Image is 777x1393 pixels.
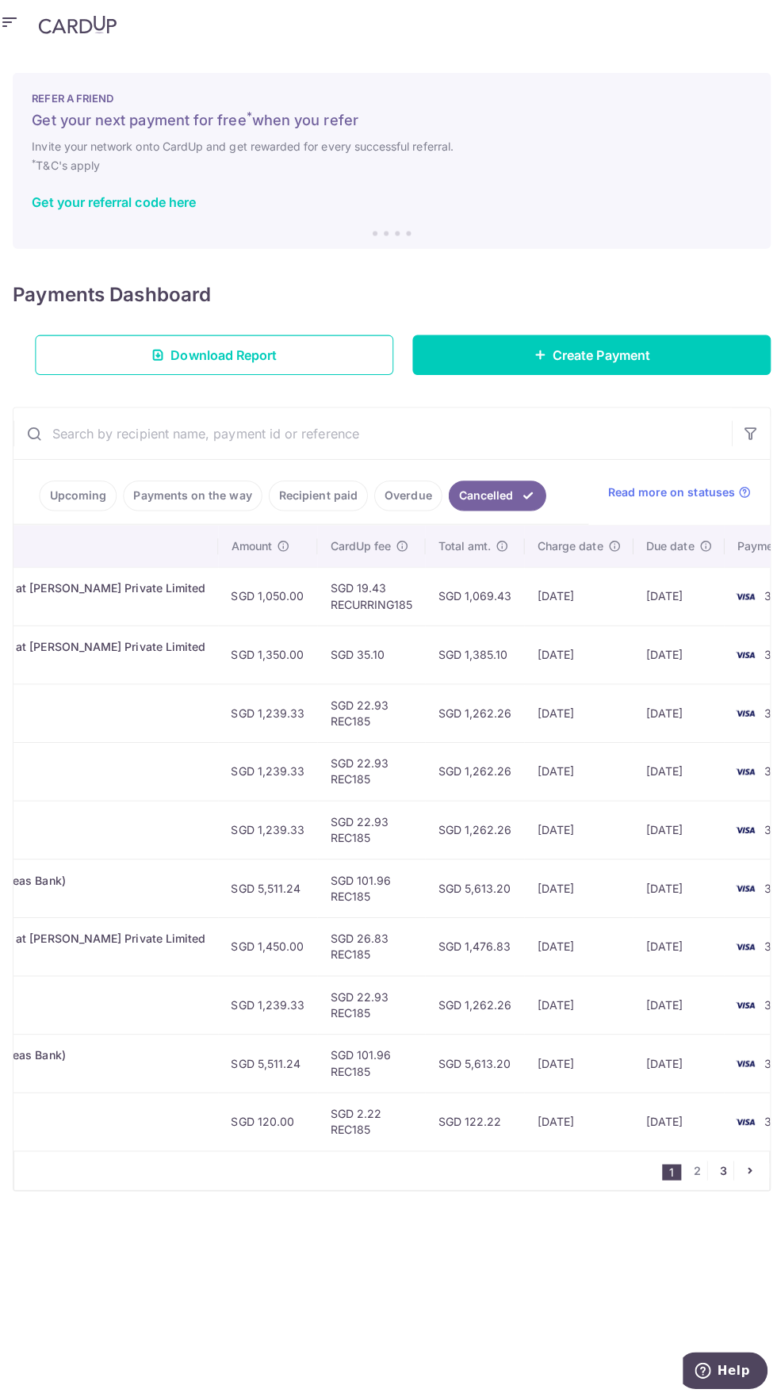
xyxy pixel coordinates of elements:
[520,683,628,741] td: [DATE]
[422,567,520,625] td: SGD 1,069.43
[216,625,315,683] td: SGD 1,350.00
[677,1345,761,1385] iframe: Opens a widget where you can find more information
[520,856,628,914] td: [DATE]
[723,587,755,606] img: Bank Card
[216,1088,315,1146] td: SGD 120.00
[723,1108,755,1127] img: Bank Card
[682,1156,701,1175] a: 2
[422,914,520,972] td: SGD 1,476.83
[266,481,365,511] a: Recipient paid
[315,683,422,741] td: SGD 22.93 REC185
[422,625,520,683] td: SGD 1,385.10
[723,760,755,779] img: Bank Card
[603,485,729,501] span: Read more on statuses
[641,538,688,554] span: Due date
[216,567,315,625] td: SGD 1,050.00
[315,741,422,798] td: SGD 22.93 REC185
[628,567,718,625] td: [DATE]
[603,485,744,501] a: Read more on statuses
[628,972,718,1030] td: [DATE]
[216,1030,315,1088] td: SGD 5,511.24
[723,645,755,664] img: Bank Card
[216,683,315,741] td: SGD 1,239.33
[32,140,745,178] h6: Invite your network onto CardUp and get rewarded for every successful referral. T&C's apply
[39,481,116,511] a: Upcoming
[520,798,628,856] td: [DATE]
[723,992,755,1011] img: Bank Card
[422,1088,520,1146] td: SGD 122.22
[548,347,645,366] span: Create Payment
[723,934,755,953] img: Bank Card
[422,972,520,1030] td: SGD 1,262.26
[229,538,270,554] span: Amount
[628,798,718,856] td: [DATE]
[723,1050,755,1069] img: Bank Card
[708,1156,727,1175] a: 3
[38,20,116,39] img: CardUp
[315,972,422,1030] td: SGD 22.93 REC185
[628,856,718,914] td: [DATE]
[216,798,315,856] td: SGD 1,239.33
[422,798,520,856] td: SGD 1,262.26
[422,1030,520,1088] td: SGD 5,613.20
[422,856,520,914] td: SGD 5,613.20
[315,567,422,625] td: SGD 19.43 RECURRING185
[315,1088,422,1146] td: SGD 2.22 REC185
[656,1159,676,1175] li: 1
[327,538,388,554] span: CardUp fee
[315,798,422,856] td: SGD 22.93 REC185
[520,625,628,683] td: [DATE]
[723,818,755,837] img: Bank Card
[520,1030,628,1088] td: [DATE]
[520,972,628,1030] td: [DATE]
[216,972,315,1030] td: SGD 1,239.33
[32,96,745,109] p: REFER A FRIEND
[434,538,487,554] span: Total amt.
[32,197,194,213] a: Get your referral code here
[533,538,598,554] span: Charge date
[13,283,209,312] h4: Payments Dashboard
[315,914,422,972] td: SGD 26.83 REC185
[520,567,628,625] td: [DATE]
[628,741,718,798] td: [DATE]
[422,683,520,741] td: SGD 1,262.26
[422,741,520,798] td: SGD 1,262.26
[409,337,764,377] a: Create Payment
[628,914,718,972] td: [DATE]
[315,1030,422,1088] td: SGD 101.96 REC185
[445,481,542,511] a: Cancelled
[628,1030,718,1088] td: [DATE]
[315,625,422,683] td: SGD 35.10
[628,1088,718,1146] td: [DATE]
[520,741,628,798] td: [DATE]
[216,914,315,972] td: SGD 1,450.00
[13,409,725,460] input: Search by recipient name, payment id or reference
[371,481,438,511] a: Overdue
[656,1146,763,1184] nav: pager
[216,741,315,798] td: SGD 1,239.33
[628,625,718,683] td: [DATE]
[520,914,628,972] td: [DATE]
[315,856,422,914] td: SGD 101.96 REC185
[723,702,755,721] img: Bank Card
[32,115,745,134] h5: Get your next payment for free when you refer
[520,1088,628,1146] td: [DATE]
[628,683,718,741] td: [DATE]
[122,481,260,511] a: Payments on the way
[216,856,315,914] td: SGD 5,511.24
[170,347,275,366] span: Download Report
[723,876,755,895] img: Bank Card
[35,337,390,377] a: Download Report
